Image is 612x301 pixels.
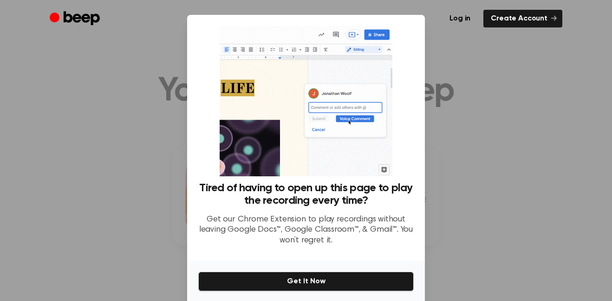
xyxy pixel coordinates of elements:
a: Beep [50,10,102,28]
h3: Tired of having to open up this page to play the recording every time? [198,182,414,207]
a: Create Account [483,10,562,27]
button: Get It Now [198,272,414,291]
img: Beep extension in action [220,26,392,176]
p: Get our Chrome Extension to play recordings without leaving Google Docs™, Google Classroom™, & Gm... [198,214,414,246]
a: Log in [442,10,478,27]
